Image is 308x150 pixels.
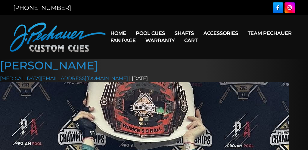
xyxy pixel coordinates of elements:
[243,26,297,41] a: Team Pechauer
[13,4,71,11] a: [PHONE_NUMBER]
[179,33,202,48] a: Cart
[170,26,199,41] a: Shafts
[132,75,148,81] time: 04/07/2025
[106,33,141,48] a: Fan Page
[141,33,179,48] a: Warranty
[10,23,106,52] img: Pechauer Custom Cues
[129,75,131,81] span: |
[106,26,131,41] a: Home
[131,26,170,41] a: Pool Cues
[199,26,243,41] a: Accessories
